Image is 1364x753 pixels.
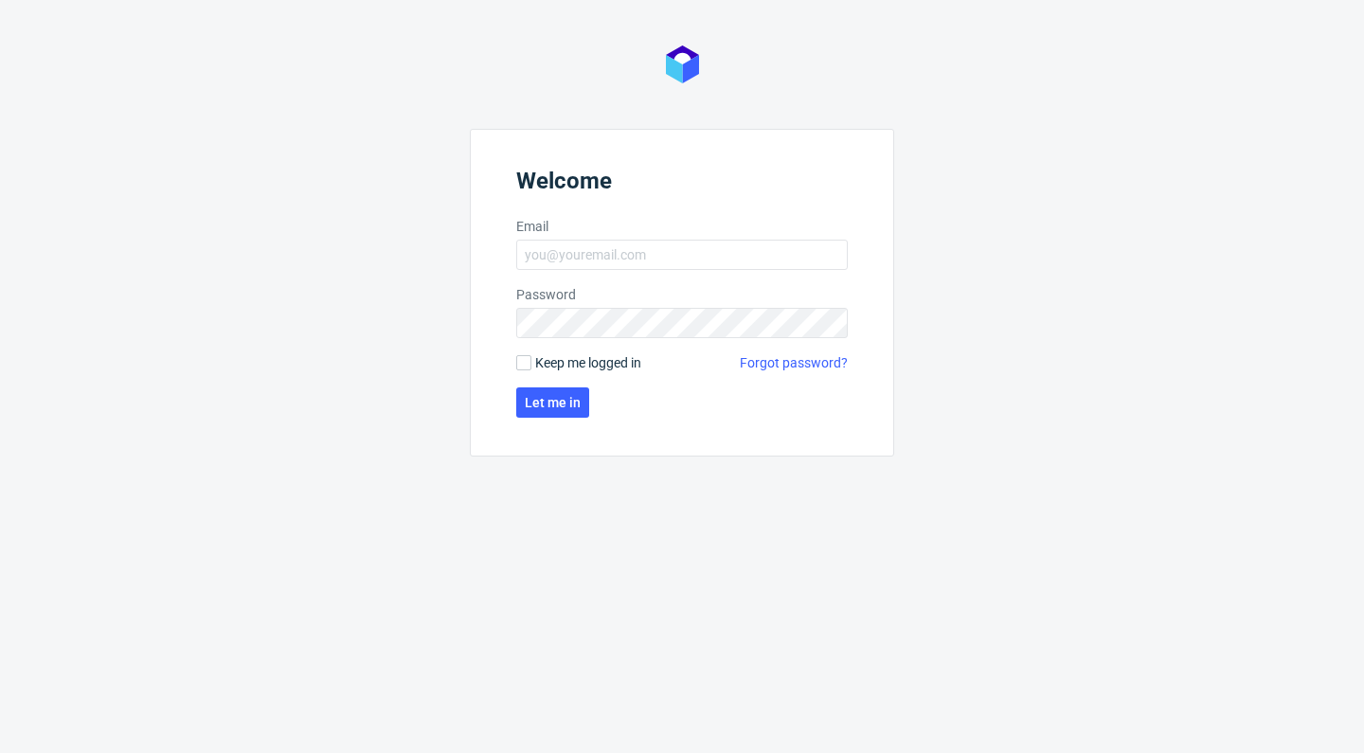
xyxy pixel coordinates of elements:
label: Password [516,285,848,304]
label: Email [516,217,848,236]
a: Forgot password? [740,353,848,372]
input: you@youremail.com [516,240,848,270]
button: Let me in [516,387,589,418]
header: Welcome [516,168,848,202]
span: Keep me logged in [535,353,641,372]
span: Let me in [525,396,581,409]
